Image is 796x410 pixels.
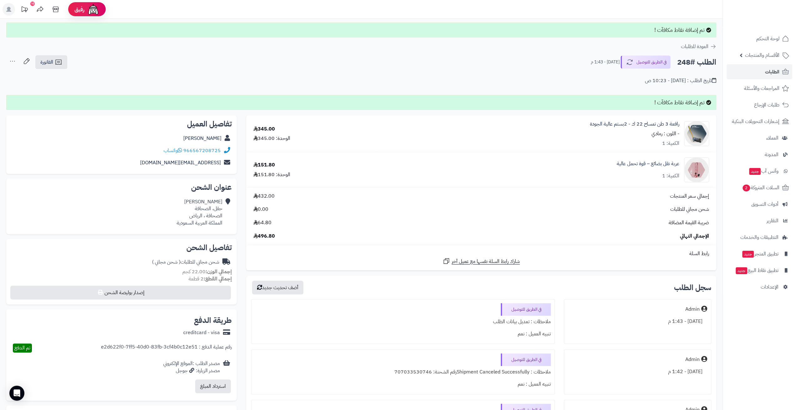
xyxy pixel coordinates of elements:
[680,233,709,240] span: الإجمالي النهائي
[681,43,716,50] a: العودة للطلبات
[674,284,711,291] h3: سجل الطلب
[590,121,679,128] a: رافعة 3 طن تمساح 22 ك - 2بستم عالية الجودة
[727,131,792,146] a: العملاء
[195,379,231,393] button: استرداد المبلغ
[40,58,53,66] span: الفاتورة
[101,343,232,353] div: رقم عملية الدفع : e2d622f0-7ff5-40d0-83fb-3cf4b0c12e51
[183,135,221,142] a: [PERSON_NAME]
[685,356,700,363] div: Admin
[501,353,551,366] div: في الطريق للتوصيل
[742,183,779,192] span: السلات المتروكة
[681,43,708,50] span: العودة للطلبات
[10,286,231,299] button: إصدار بوليصة الشحن
[11,244,232,251] h2: تفاصيل الشحن
[766,134,778,142] span: العملاء
[732,117,779,126] span: إشعارات التحويلات البنكية
[742,249,778,258] span: تطبيق المتجر
[182,268,232,275] small: 22.00 كجم
[17,3,32,17] a: تحديثات المنصة
[568,315,707,328] div: [DATE] - 1:43 م
[253,126,275,133] div: 345.00
[501,303,551,316] div: في الطريق للتوصيل
[727,180,792,195] a: السلات المتروكة2
[727,263,792,278] a: تطبيق نقاط البيعجديد
[756,34,779,43] span: لوحة التحكم
[6,95,716,110] div: تم إضافة نقاط مكافآت !
[727,147,792,162] a: المدونة
[253,193,275,200] span: 432.00
[727,64,792,79] a: الطلبات
[751,200,778,209] span: أدوات التسويق
[727,230,792,245] a: التطبيقات والخدمات
[30,2,35,6] div: 10
[736,267,747,274] span: جديد
[74,6,84,13] span: رفيق
[727,164,792,179] a: وآتس آبجديد
[727,114,792,129] a: إشعارات التحويلات البنكية
[189,275,232,283] small: 2 قطعة
[255,366,551,378] div: ملاحظات : Shipment Canceled Successfullyرقم الشحنة: 707033530746
[727,279,792,294] a: الإعدادات
[183,147,221,154] a: 966567208725
[677,56,716,69] h2: الطلب #248
[652,130,679,137] small: - اللون : رمادي
[684,121,709,146] img: 1715596293-3%20TON%2032%20K%20-%201-90x90.png
[727,197,792,212] a: أدوات التسويق
[194,317,232,324] h2: طريقة الدفع
[253,219,271,226] span: 64.80
[742,251,754,258] span: جديد
[163,360,220,374] div: مصدر الطلب :الموقع الإلكتروني
[205,268,232,275] strong: إجمالي الوزن:
[11,120,232,128] h2: تفاصيل العميل
[253,161,275,169] div: 151.80
[452,258,520,265] span: شارك رابط السلة نفسها مع عميل آخر
[6,22,716,37] div: تم إضافة نقاط مكافآت !
[662,172,679,180] div: الكمية: 1
[670,206,709,213] span: شحن مجاني للطلبات
[662,140,679,147] div: الكمية: 1
[727,31,792,46] a: لوحة التحكم
[14,344,30,352] span: تم الدفع
[9,386,24,401] div: Open Intercom Messenger
[749,168,761,175] span: جديد
[735,266,778,275] span: تطبيق نقاط البيع
[177,198,222,227] div: [PERSON_NAME] حقل، الصحافة الصحافة ، الرياض المملكة العربية السعودية
[744,84,779,93] span: المراجعات والأسئلة
[255,378,551,390] div: تنبيه العميل : نعم
[670,193,709,200] span: إجمالي سعر المنتجات
[255,316,551,328] div: ملاحظات : تعديل بيانات الطلب
[753,15,790,28] img: logo-2.png
[255,328,551,340] div: تنبيه العميل : نعم
[621,56,671,69] button: في الطريق للتوصيل
[740,233,778,242] span: التطبيقات والخدمات
[727,81,792,96] a: المراجعات والأسئلة
[727,97,792,112] a: طلبات الإرجاع
[249,250,714,257] div: رابط السلة
[253,171,290,178] div: الوحدة: 151.80
[163,367,220,374] div: مصدر الزيارة: جوجل
[87,3,99,16] img: ai-face.png
[765,150,778,159] span: المدونة
[152,259,219,266] div: شحن مجاني للطلبات
[765,67,779,76] span: الطلبات
[754,101,779,109] span: طلبات الإرجاع
[591,59,620,65] small: [DATE] - 1:43 م
[745,51,779,60] span: الأقسام والمنتجات
[684,157,709,182] img: 1747511416-%D8%B9%D8%B1%D8%A8%D9%8A%D8%A9%20%D9%86%D9%82%D9%84%20%D8%A7%D9%84%D8%A8%D8%B6%D8%A7%D...
[140,159,221,166] a: [EMAIL_ADDRESS][DOMAIN_NAME]
[35,55,67,69] a: الفاتورة
[253,233,275,240] span: 496.80
[685,306,700,313] div: Admin
[617,160,679,167] a: عربة نقل بضائع – قوة تحمل عالية
[183,329,220,336] div: creditcard - visa
[743,185,750,191] span: 2
[568,366,707,378] div: [DATE] - 1:42 م
[761,283,778,291] span: الإعدادات
[443,257,520,265] a: شارك رابط السلة نفسها مع عميل آخر
[204,275,232,283] strong: إجمالي القطع:
[152,258,180,266] span: ( شحن مجاني )
[252,281,303,294] button: أضف تحديث جديد
[253,206,268,213] span: 0.00
[164,147,182,154] a: واتساب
